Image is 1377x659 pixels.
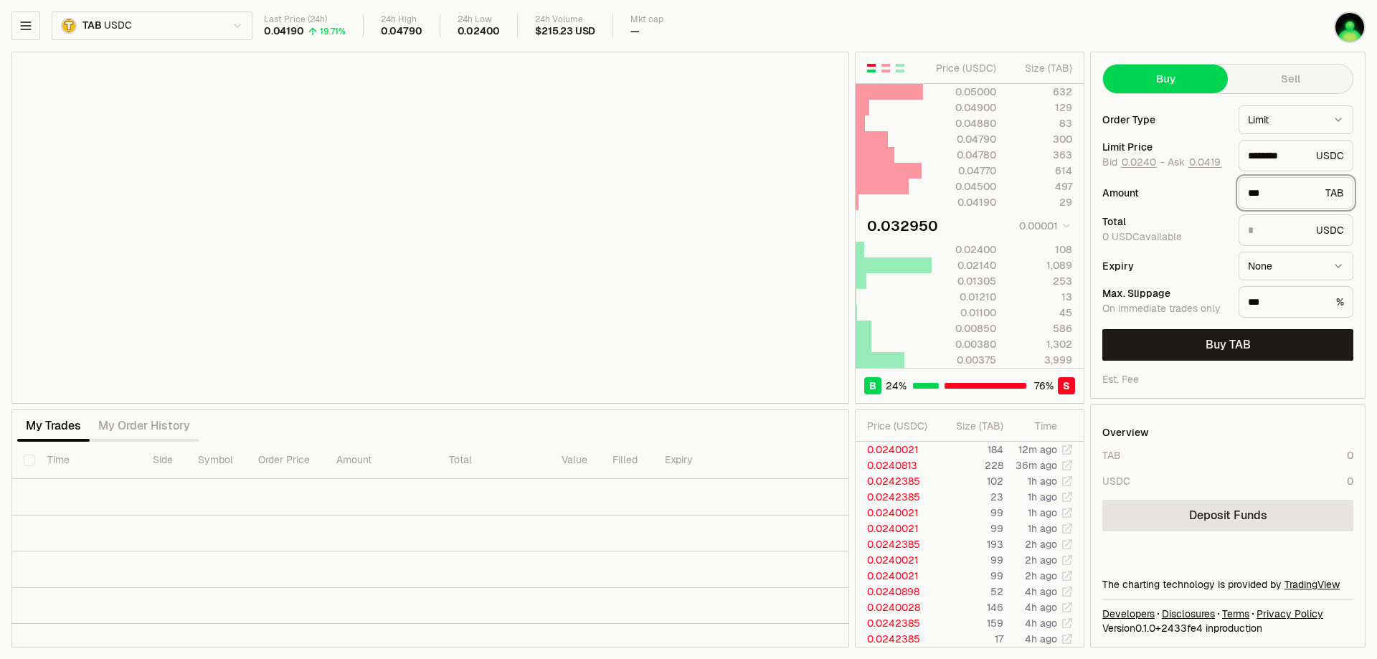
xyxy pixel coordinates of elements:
th: Expiry [653,442,754,479]
td: 146 [937,599,1004,615]
div: 0 [1347,474,1353,488]
a: Deposit Funds [1102,500,1353,531]
th: Amount [325,442,437,479]
div: Time [1016,419,1057,433]
div: Est. Fee [1102,372,1139,387]
button: Buy [1103,65,1228,93]
button: 0.0240 [1120,156,1158,168]
td: 99 [937,505,1004,521]
div: 0.032950 [867,216,938,236]
td: 17 [937,631,1004,647]
td: 0.0240021 [856,442,937,457]
time: 2h ago [1025,554,1057,566]
td: 0.0240813 [856,457,937,473]
a: Terms [1222,607,1249,621]
button: My Order History [90,412,199,440]
time: 12m ago [1018,443,1057,456]
div: Total [1102,217,1227,227]
div: 0.02400 [458,25,501,38]
a: Privacy Policy [1257,607,1323,621]
span: 24 % [886,379,907,393]
div: 0.01305 [932,274,996,288]
time: 4h ago [1025,601,1057,614]
iframe: Financial Chart [12,52,848,403]
div: 300 [1008,132,1072,146]
span: 76 % [1034,379,1054,393]
button: Limit [1239,105,1353,134]
div: Limit Price [1102,142,1227,152]
div: 1,089 [1008,258,1072,272]
div: 0.05000 [932,85,996,99]
div: 614 [1008,163,1072,178]
div: 0.04190 [264,25,304,38]
div: 0.04190 [932,195,996,209]
time: 2h ago [1025,538,1057,551]
th: Time [36,442,141,479]
div: 129 [1008,100,1072,115]
div: 24h Volume [535,14,595,25]
time: 4h ago [1025,632,1057,645]
time: 1h ago [1028,490,1057,503]
div: Amount [1102,188,1227,198]
td: 0.0240898 [856,584,937,599]
div: 0.00375 [932,353,996,367]
div: 0.00850 [932,321,996,336]
div: 0.01210 [932,290,996,304]
div: Max. Slippage [1102,288,1227,298]
th: Filled [601,442,653,479]
div: USDC [1239,214,1353,246]
span: Bid - [1102,156,1165,169]
td: 23 [937,489,1004,505]
button: 0.0419 [1188,156,1222,168]
span: 0 USDC available [1102,230,1182,243]
div: 19.71% [320,26,346,37]
time: 1h ago [1028,506,1057,519]
time: 1h ago [1028,475,1057,488]
div: 632 [1008,85,1072,99]
td: 193 [937,536,1004,552]
td: 228 [937,457,1004,473]
div: Mkt cap [630,14,663,25]
span: B [869,379,876,393]
td: 99 [937,521,1004,536]
div: 0.04780 [932,148,996,162]
button: None [1239,252,1353,280]
div: 24h High [381,14,422,25]
div: 13 [1008,290,1072,304]
div: 0.02140 [932,258,996,272]
div: Version 0.1.0 + in production [1102,621,1353,635]
a: TradingView [1284,578,1340,591]
td: 99 [937,568,1004,584]
div: 45 [1008,305,1072,320]
td: 0.0240021 [856,505,937,521]
th: Side [141,442,186,479]
div: 0.04790 [381,25,422,38]
img: TAB.png [61,18,77,34]
button: Sell [1228,65,1353,93]
div: Price ( USDC ) [867,419,937,433]
button: Buy TAB [1102,329,1353,361]
td: 184 [937,442,1004,457]
div: 0.04500 [932,179,996,194]
div: 0.04770 [932,163,996,178]
th: Total [437,442,550,479]
time: 1h ago [1028,522,1057,535]
th: Order Price [247,442,325,479]
time: 2h ago [1025,569,1057,582]
div: The charting technology is provided by [1102,577,1353,592]
div: Overview [1102,425,1149,440]
button: Show Buy Orders Only [894,62,906,74]
div: USDC [1239,140,1353,171]
a: Developers [1102,607,1155,621]
div: 0.04880 [932,116,996,131]
time: 36m ago [1016,459,1057,472]
span: USDC [104,19,131,32]
td: 52 [937,584,1004,599]
div: Size ( TAB ) [1008,61,1072,75]
div: TAB [1239,177,1353,209]
span: S [1063,379,1070,393]
div: Expiry [1102,261,1227,271]
td: 0.0240021 [856,552,937,568]
div: 108 [1008,242,1072,257]
img: tab11 [1334,11,1366,43]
